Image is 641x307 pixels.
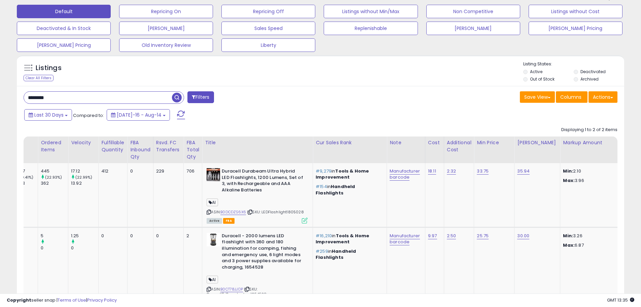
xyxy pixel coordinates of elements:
label: Archived [580,76,599,82]
span: Handheld Flashlights [316,248,356,260]
p: in [316,248,382,260]
strong: Max: [563,177,575,184]
div: 5 [41,233,68,239]
div: 412 [101,168,122,174]
div: 1215.67 [10,168,38,174]
p: Listing States: [523,61,624,67]
div: Additional Cost [447,139,471,153]
div: 17.12 [71,168,98,174]
div: 362 [41,180,68,186]
span: Columns [560,94,581,100]
div: 0 [101,233,122,239]
button: [PERSON_NAME] [119,22,213,35]
div: Note [390,139,422,146]
div: 706 [186,168,197,174]
a: 2.32 [447,168,456,175]
div: Rsvd. FC Transfers [156,139,181,153]
span: #9,279 [316,168,331,174]
div: 2 [186,233,197,239]
button: Non Competitive [426,5,520,18]
button: Repricing Off [221,5,315,18]
button: Default [17,5,111,18]
span: Handheld Flashlights [316,183,355,196]
a: Manufacturer barcode [390,233,420,245]
span: [DATE]-16 - Aug-14 [117,112,162,118]
strong: Min: [563,233,573,239]
span: #154 [316,183,327,190]
button: [PERSON_NAME] [426,22,520,35]
div: Min Price [477,139,511,146]
div: 0 [71,245,98,251]
strong: Min: [563,168,573,174]
a: 35.94 [517,168,530,175]
button: Actions [589,91,617,103]
div: Title [205,139,310,146]
span: Compared to: [73,112,104,119]
a: 33.75 [477,168,489,175]
div: [PERSON_NAME] [517,139,557,146]
span: Last 30 Days [34,112,64,118]
button: Deactivated & In Stock [17,22,111,35]
button: Liberty [221,38,315,52]
strong: Copyright [7,297,31,303]
h5: Listings [36,63,62,73]
div: 0 [41,245,68,251]
a: B0CT78JJDP [220,286,243,292]
button: Save View [520,91,555,103]
p: in [316,168,382,180]
b: Duracell - 2000 lumens LED flashlight with 360 and 180 illumination for camping, fishing and emer... [222,233,304,272]
button: Replenishable [324,22,418,35]
span: All listings currently available for purchase on Amazon [207,218,222,224]
a: 9.97 [428,233,437,239]
p: in [316,233,382,245]
strong: Max: [563,242,575,248]
div: FBA Total Qty [186,139,199,160]
button: [DATE]-16 - Aug-14 [107,109,170,121]
div: FBA inbound Qty [130,139,150,160]
a: 2.50 [447,233,456,239]
span: AI [207,276,218,283]
div: 0 [10,245,38,251]
div: Velocity [71,139,96,146]
div: Clear All Filters [24,75,54,81]
span: #259 [316,248,328,254]
div: Markup Amount [563,139,621,146]
span: Tools & Home Improvement [316,168,369,180]
div: 229 [156,168,179,174]
div: 0 [130,233,148,239]
p: in [316,184,382,196]
small: (230.41%) [15,175,33,180]
span: AI [207,198,218,206]
button: Repricing On [119,5,213,18]
div: Cur Sales Rank [316,139,384,146]
p: 3.26 [563,233,619,239]
p: 2.10 [563,168,619,174]
small: (22.99%) [75,175,92,180]
div: Cost [428,139,441,146]
p: 3.96 [563,178,619,184]
button: Columns [556,91,587,103]
label: Deactivated [580,69,606,74]
a: Privacy Policy [87,297,117,303]
span: Tools & Home Improvement [316,233,369,245]
button: Old Inventory Review [119,38,213,52]
button: Sales Speed [221,22,315,35]
div: 367.93 [10,180,38,186]
button: Listings without Min/Max [324,5,418,18]
div: Total Profit [10,139,35,153]
div: seller snap | | [7,297,117,304]
label: Out of Stock [530,76,555,82]
a: Terms of Use [58,297,86,303]
a: 25.75 [477,233,489,239]
a: Manufacturer barcode [390,168,420,181]
span: 2025-09-14 13:35 GMT [607,297,634,303]
b: Duracell Durabeam Ultra Hybrid LED Flashlights, 1200 Lumens, Set of 3, with Rechargeable and AAA ... [222,168,304,195]
div: 0 [130,168,148,174]
small: (22.93%) [45,175,62,180]
label: Active [530,69,542,74]
button: [PERSON_NAME] Pricing [17,38,111,52]
div: 445 [41,168,68,174]
span: | SKU: LEDFlashlight1805028 [247,209,304,215]
div: 27.4 [10,233,38,239]
div: 0 [156,233,179,239]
